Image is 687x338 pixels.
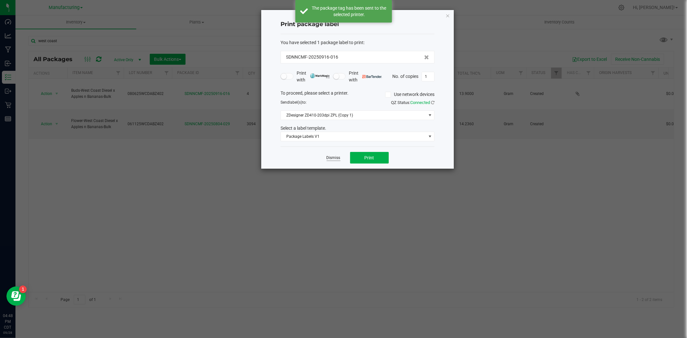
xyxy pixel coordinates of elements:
div: : [281,39,434,46]
span: Print with [297,70,330,83]
label: Use network devices [385,91,434,98]
span: SDNNCMF-20250916-016 [286,54,338,61]
span: Print with [349,70,382,83]
iframe: Resource center unread badge [19,286,27,293]
span: Package Labels V1 [281,132,426,141]
img: mark_magic_cybra.png [310,73,330,78]
span: Send to: [281,100,307,105]
h4: Print package label [281,20,434,29]
span: QZ Status: [391,100,434,105]
span: ZDesigner ZD410-203dpi ZPL (Copy 1) [281,111,426,120]
a: Dismiss [327,155,340,161]
span: label(s) [289,100,302,105]
iframe: Resource center [6,286,26,306]
div: To proceed, please select a printer. [276,90,439,99]
button: Print [350,152,389,164]
span: You have selected 1 package label to print [281,40,364,45]
div: The package tag has been sent to the selected printer. [311,5,387,18]
div: Select a label template. [276,125,439,132]
img: bartender.png [362,75,382,78]
span: No. of copies [392,73,418,79]
span: Print [365,155,374,160]
span: Connected [410,100,430,105]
